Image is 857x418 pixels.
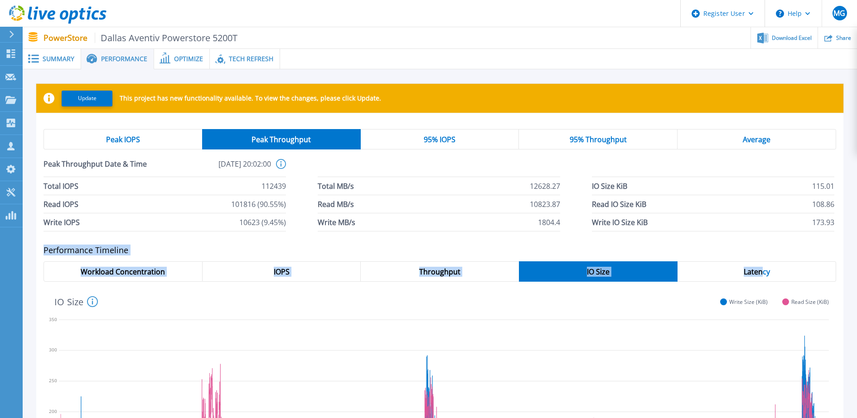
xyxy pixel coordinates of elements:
[836,35,851,41] span: Share
[54,296,98,307] h4: IO Size
[49,408,57,414] text: 200
[318,213,355,231] span: Write MB/s
[44,245,836,255] h2: Performance Timeline
[44,213,80,231] span: Write IOPS
[231,195,286,213] span: 101816 (90.55%)
[229,56,273,62] span: Tech Refresh
[318,177,354,195] span: Total MB/s
[174,56,203,62] span: Optimize
[49,377,57,384] text: 250
[43,56,74,62] span: Summary
[44,33,238,43] p: PowerStore
[49,316,57,322] text: 350
[274,268,290,275] span: IOPS
[812,177,834,195] span: 115.01
[49,347,57,353] text: 300
[62,91,112,106] button: Update
[812,195,834,213] span: 108.86
[157,159,271,177] span: [DATE] 20:02:00
[729,298,768,305] span: Write Size (KiB)
[538,213,560,231] span: 1804.4
[261,177,286,195] span: 112439
[812,213,834,231] span: 173.93
[239,213,286,231] span: 10623 (9.45%)
[106,136,140,143] span: Peak IOPS
[744,268,770,275] span: Latency
[44,159,157,177] span: Peak Throughput Date & Time
[592,195,646,213] span: Read IO Size KiB
[833,10,845,17] span: MG
[530,195,560,213] span: 10823.87
[424,136,455,143] span: 95% IOPS
[530,177,560,195] span: 12628.27
[318,195,354,213] span: Read MB/s
[95,33,238,43] span: Dallas Aventiv Powerstore 5200T
[252,136,311,143] span: Peak Throughput
[592,177,627,195] span: IO Size KiB
[772,35,812,41] span: Download Excel
[592,213,648,231] span: Write IO Size KiB
[587,268,610,275] span: IO Size
[743,136,770,143] span: Average
[44,177,78,195] span: Total IOPS
[81,268,165,275] span: Workload Concentration
[120,95,381,102] p: This project has new functionality available. To view the changes, please click Update.
[101,56,147,62] span: Performance
[44,195,78,213] span: Read IOPS
[791,298,829,305] span: Read Size (KiB)
[419,268,460,275] span: Throughput
[570,136,627,143] span: 95% Throughput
